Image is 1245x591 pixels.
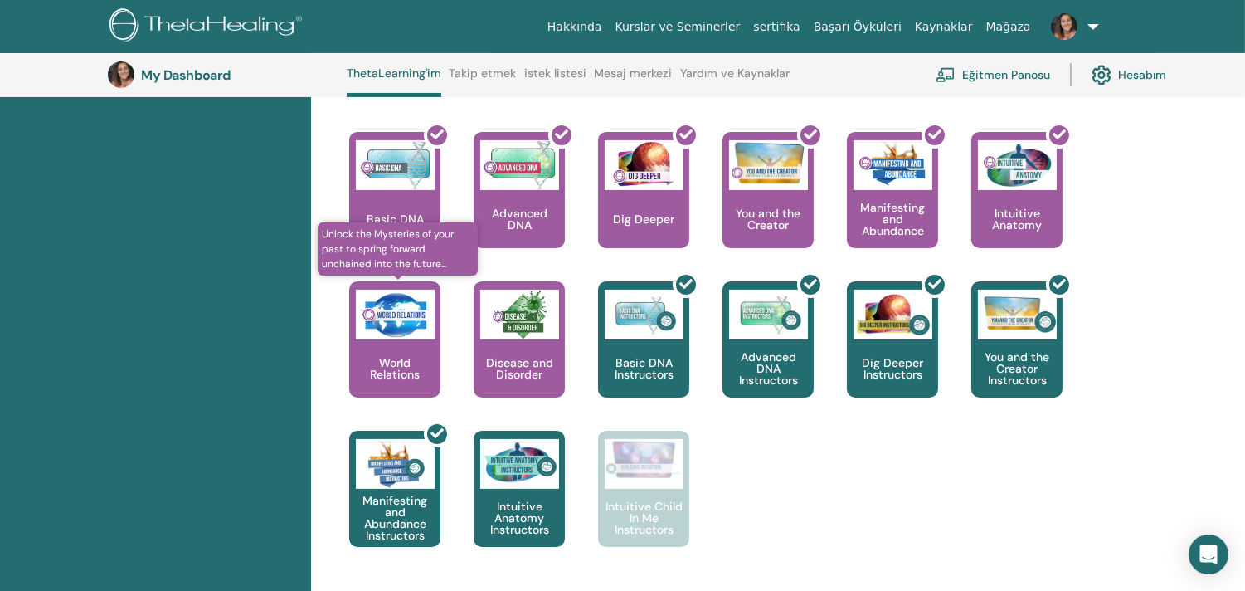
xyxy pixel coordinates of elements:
[480,439,559,489] img: Intuitive Anatomy Instructors
[847,357,938,380] p: Dig Deeper Instructors
[605,439,683,480] img: Intuitive Child In Me Instructors
[598,431,689,580] a: Intuitive Child In Me Instructors Intuitive Child In Me Instructors
[722,208,814,231] p: You and the Creator
[807,12,908,42] a: Başarı Öyküleri
[349,431,440,580] a: Manifesting and Abundance Instructors Manifesting and Abundance Instructors
[722,281,814,431] a: Advanced DNA Instructors Advanced DNA Instructors
[971,132,1063,281] a: Intuitive Anatomy Intuitive Anatomy
[480,140,559,190] img: Advanced DNA
[854,290,932,339] img: Dig Deeper Instructors
[524,66,586,93] a: istek listesi
[450,66,517,93] a: Takip etmek
[318,222,478,276] span: Unlock the Mysteries of your past to spring forward unchained into the future...
[474,501,565,535] p: Intuitive Anatomy Instructors
[605,140,683,190] img: Dig Deeper
[349,132,440,281] a: Basic DNA Basic DNA
[971,281,1063,431] a: You and the Creator Instructors You and the Creator Instructors
[936,67,956,82] img: chalkboard-teacher.svg
[480,290,559,339] img: Disease and Disorder
[1189,535,1228,574] div: Open Intercom Messenger
[722,351,814,386] p: Advanced DNA Instructors
[680,66,790,93] a: Yardım ve Kaynaklar
[747,12,806,42] a: sertifika
[356,140,435,190] img: Basic DNA
[349,495,440,541] p: Manifesting and Abundance Instructors
[541,12,609,42] a: Hakkında
[971,208,1063,231] p: Intuitive Anatomy
[474,132,565,281] a: Advanced DNA Advanced DNA
[356,439,435,489] img: Manifesting and Abundance Instructors
[347,66,441,97] a: ThetaLearning'im
[979,12,1037,42] a: Mağaza
[854,140,932,190] img: Manifesting and Abundance
[349,357,440,380] p: World Relations
[598,281,689,431] a: Basic DNA Instructors Basic DNA Instructors
[847,202,938,237] p: Manifesting and Abundance
[605,290,683,339] img: Basic DNA Instructors
[356,290,435,339] img: World Relations
[1092,61,1111,89] img: cog.svg
[847,132,938,281] a: Manifesting and Abundance Manifesting and Abundance
[606,213,681,225] p: Dig Deeper
[598,357,689,380] p: Basic DNA Instructors
[595,66,673,93] a: Mesaj merkezi
[722,132,814,281] a: You and the Creator You and the Creator
[598,501,689,535] p: Intuitive Child In Me Instructors
[729,290,808,339] img: Advanced DNA Instructors
[474,281,565,431] a: Disease and Disorder Disease and Disorder
[978,140,1057,190] img: Intuitive Anatomy
[349,281,440,431] a: Unlock the Mysteries of your past to spring forward unchained into the future... World Relations ...
[847,281,938,431] a: Dig Deeper Instructors Dig Deeper Instructors
[598,132,689,281] a: Dig Deeper Dig Deeper
[109,8,308,46] img: logo.png
[474,357,565,380] p: Disease and Disorder
[474,431,565,580] a: Intuitive Anatomy Instructors Intuitive Anatomy Instructors
[908,12,980,42] a: Kaynaklar
[474,208,565,231] p: Advanced DNA
[141,67,307,83] h3: My Dashboard
[936,56,1050,93] a: Eğitmen Panosu
[1092,56,1166,93] a: Hesabım
[729,140,808,186] img: You and the Creator
[108,61,134,88] img: default.jpg
[1051,13,1077,40] img: default.jpg
[978,290,1057,339] img: You and the Creator Instructors
[971,351,1063,386] p: You and the Creator Instructors
[608,12,747,42] a: Kurslar ve Seminerler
